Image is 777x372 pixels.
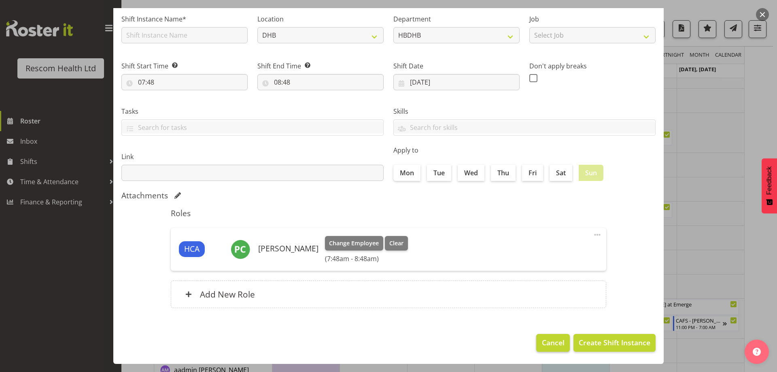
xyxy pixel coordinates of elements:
[529,14,656,24] label: Job
[393,106,656,116] label: Skills
[121,74,248,90] input: Click to select...
[573,334,656,352] button: Create Shift Instance
[550,165,572,181] label: Sat
[121,152,384,162] label: Link
[762,158,777,213] button: Feedback - Show survey
[121,191,168,200] h5: Attachments
[329,239,379,248] span: Change Employee
[121,27,248,43] input: Shift Instance Name
[427,165,451,181] label: Tue
[766,166,773,195] span: Feedback
[171,208,606,218] h5: Roles
[122,121,383,134] input: Search for tasks
[200,289,255,300] h6: Add New Role
[257,14,384,24] label: Location
[121,106,384,116] label: Tasks
[394,121,655,134] input: Search for skills
[753,348,761,356] img: help-xxl-2.png
[579,165,603,181] label: Sun
[393,165,420,181] label: Mon
[184,243,200,255] span: HCA
[522,165,543,181] label: Fri
[491,165,516,181] label: Thu
[393,74,520,90] input: Click to select...
[393,14,520,24] label: Department
[121,14,248,24] label: Shift Instance Name*
[542,337,565,348] span: Cancel
[231,240,250,259] img: pat-carson11908.jpg
[325,255,408,263] h6: (7:48am - 8:48am)
[257,74,384,90] input: Click to select...
[536,334,569,352] button: Cancel
[258,244,318,253] h6: [PERSON_NAME]
[257,61,384,71] label: Shift End Time
[579,337,650,348] span: Create Shift Instance
[529,61,656,71] label: Don't apply breaks
[393,145,656,155] label: Apply to
[389,239,403,248] span: Clear
[385,236,408,251] button: Clear
[458,165,484,181] label: Wed
[325,236,384,251] button: Change Employee
[393,61,520,71] label: Shift Date
[121,61,248,71] label: Shift Start Time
